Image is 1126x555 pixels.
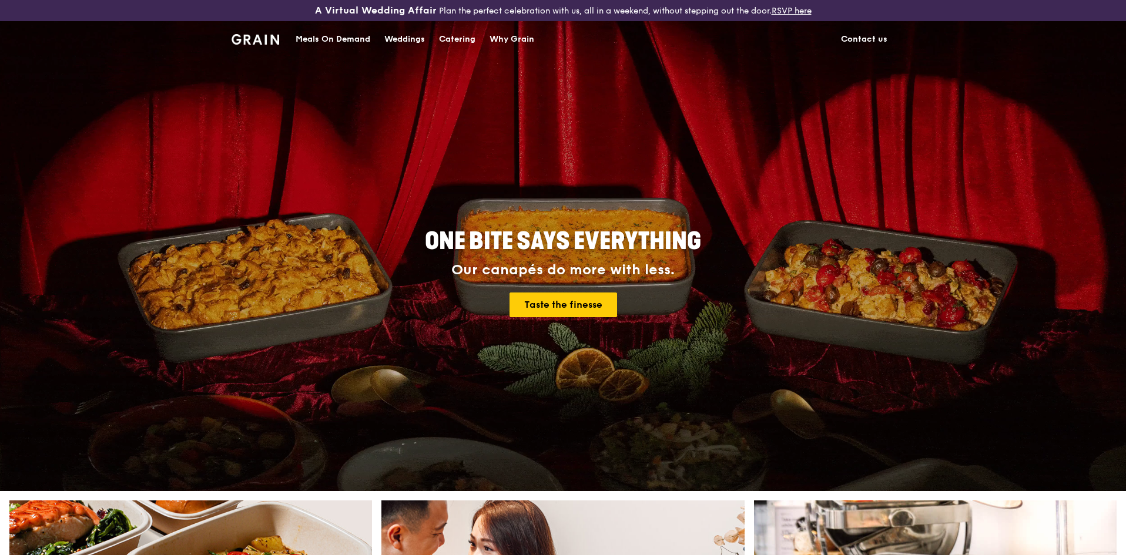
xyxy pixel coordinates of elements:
a: GrainGrain [232,21,279,56]
a: RSVP here [772,6,812,16]
div: Catering [439,22,475,57]
div: Why Grain [490,22,534,57]
a: Why Grain [482,22,541,57]
a: Contact us [834,22,894,57]
div: Plan the perfect celebration with us, all in a weekend, without stepping out the door. [224,5,902,16]
img: Grain [232,34,279,45]
div: Weddings [384,22,425,57]
a: Weddings [377,22,432,57]
span: ONE BITE SAYS EVERYTHING [425,227,701,255]
a: Taste the finesse [510,292,617,317]
div: Our canapés do more with less. [351,262,775,278]
a: Catering [432,22,482,57]
div: Meals On Demand [296,22,370,57]
h3: A Virtual Wedding Affair [315,5,437,16]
